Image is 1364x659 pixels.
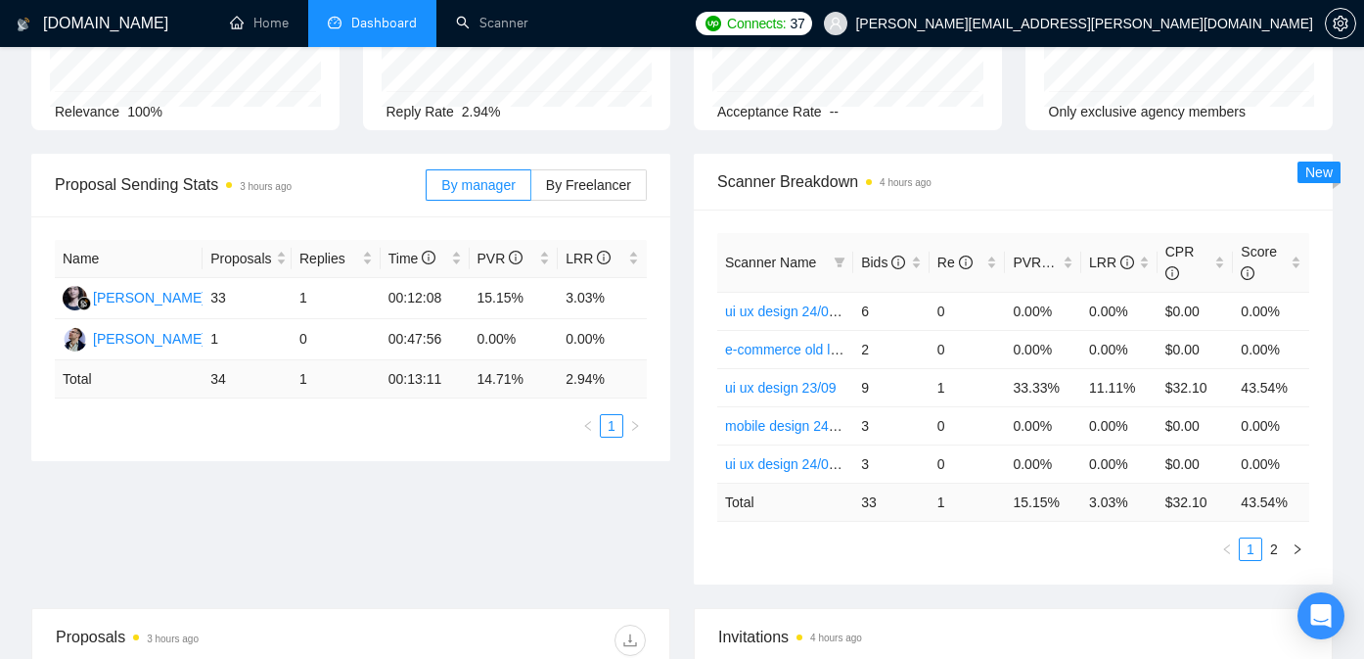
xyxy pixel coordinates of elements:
[861,255,905,270] span: Bids
[203,360,292,399] td: 34
[615,633,645,648] span: download
[1325,16,1356,31] a: setting
[1005,330,1081,368] td: 0.00%
[1005,292,1081,330] td: 0.00%
[1233,368,1309,406] td: 43.54%
[930,292,1006,330] td: 0
[717,483,853,521] td: Total
[834,257,845,268] span: filter
[1049,104,1247,119] span: Only exclusive agency members
[1233,292,1309,330] td: 0.00%
[1005,406,1081,445] td: 0.00%
[509,251,523,264] span: info-circle
[725,380,837,396] a: ui ux design 23/09
[1089,255,1134,270] span: LRR
[63,286,87,310] img: RS
[292,319,381,360] td: 0
[1221,543,1233,555] span: left
[203,240,292,278] th: Proposals
[1241,266,1254,280] span: info-circle
[127,104,162,119] span: 100%
[930,330,1006,368] td: 0
[725,255,816,270] span: Scanner Name
[576,414,600,438] button: left
[1241,244,1277,281] span: Score
[1215,538,1239,561] li: Previous Page
[1081,330,1158,368] td: 0.00%
[1158,330,1234,368] td: $0.00
[566,251,611,266] span: LRR
[623,414,647,438] button: right
[1081,483,1158,521] td: 3.03 %
[705,16,721,31] img: upwork-logo.png
[1263,539,1285,560] a: 2
[853,368,930,406] td: 9
[558,319,647,360] td: 0.00%
[1081,292,1158,330] td: 0.00%
[1165,266,1179,280] span: info-circle
[1325,8,1356,39] button: setting
[1233,406,1309,445] td: 0.00%
[725,418,937,434] a: mobile design 24/09 hook changed
[623,414,647,438] li: Next Page
[1081,406,1158,445] td: 0.00%
[55,172,426,197] span: Proposal Sending Stats
[830,104,839,119] span: --
[853,292,930,330] td: 6
[601,415,622,437] a: 1
[1158,368,1234,406] td: $32.10
[1158,483,1234,521] td: $ 32.10
[381,360,470,399] td: 00:13:11
[546,177,631,193] span: By Freelancer
[1240,539,1261,560] a: 1
[1158,406,1234,445] td: $0.00
[63,327,87,352] img: YH
[1158,292,1234,330] td: $0.00
[210,248,271,269] span: Proposals
[853,330,930,368] td: 2
[203,278,292,319] td: 33
[1158,445,1234,483] td: $0.00
[299,248,358,269] span: Replies
[1165,244,1195,281] span: CPR
[1120,256,1134,269] span: info-circle
[381,319,470,360] td: 00:47:56
[292,360,381,399] td: 1
[147,634,199,644] time: 3 hours ago
[292,240,381,278] th: Replies
[328,16,341,29] span: dashboard
[93,287,205,308] div: [PERSON_NAME]
[1233,330,1309,368] td: 0.00%
[937,255,973,270] span: Re
[55,360,203,399] td: Total
[1081,368,1158,406] td: 11.11%
[930,483,1006,521] td: 1
[597,251,611,264] span: info-circle
[388,251,435,266] span: Time
[1233,445,1309,483] td: 0.00%
[727,13,786,34] span: Connects:
[1305,165,1333,180] span: New
[810,633,862,643] time: 4 hours ago
[470,278,559,319] td: 15.15%
[891,256,905,269] span: info-circle
[1262,538,1286,561] li: 2
[1286,538,1309,561] button: right
[17,9,30,40] img: logo
[456,15,528,31] a: searchScanner
[790,13,804,34] span: 37
[725,342,857,357] a: e-commerce old letter
[717,104,822,119] span: Acceptance Rate
[1081,445,1158,483] td: 0.00%
[576,414,600,438] li: Previous Page
[718,625,1308,649] span: Invitations
[930,445,1006,483] td: 0
[1297,592,1344,639] div: Open Intercom Messenger
[1005,445,1081,483] td: 0.00%
[725,456,876,472] a: ui ux design 24/09 B-test
[470,319,559,360] td: 0.00%
[717,169,1309,194] span: Scanner Breakdown
[386,104,454,119] span: Reply Rate
[93,328,205,350] div: [PERSON_NAME]
[1013,255,1059,270] span: PVR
